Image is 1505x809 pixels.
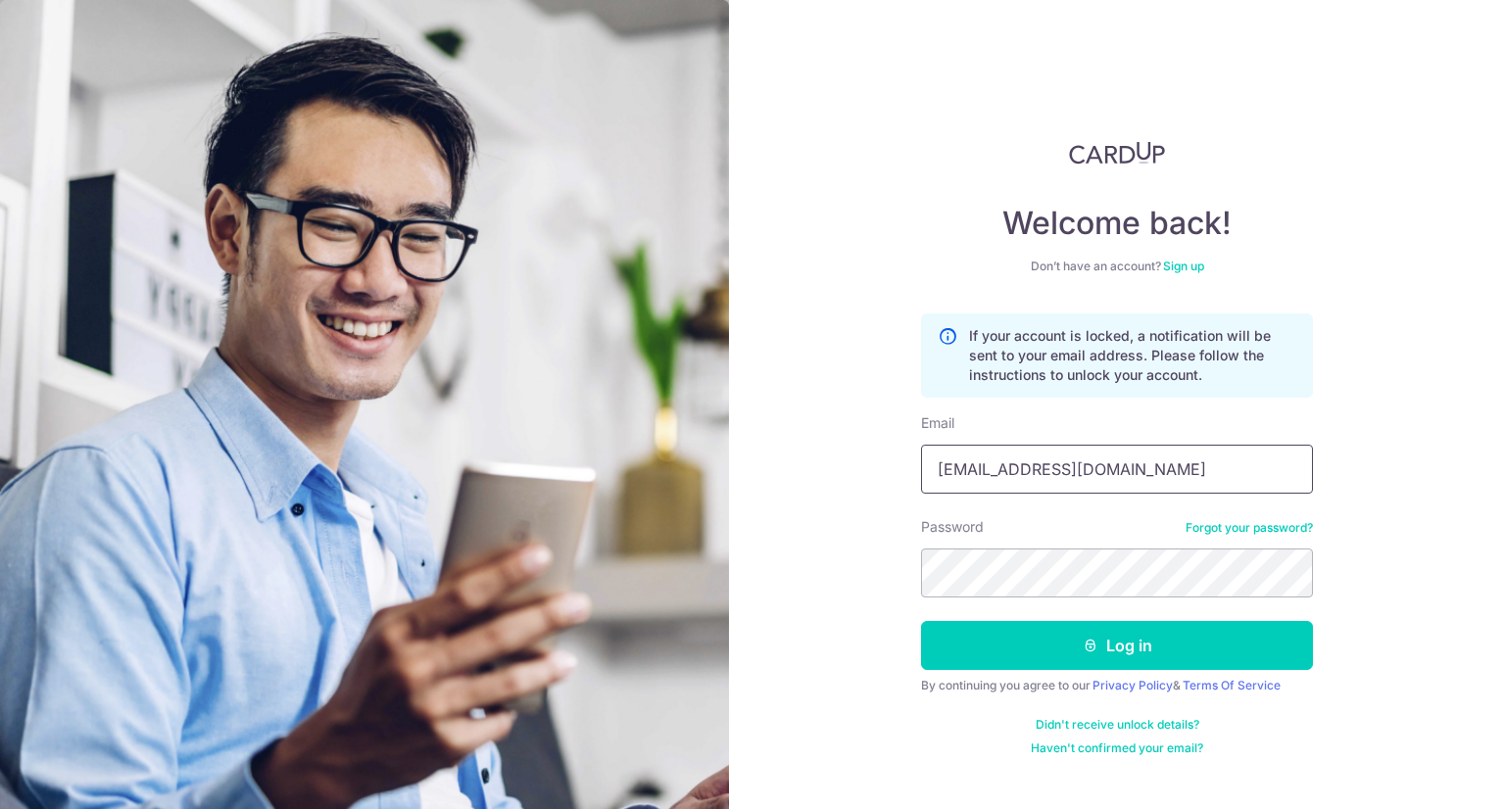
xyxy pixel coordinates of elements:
div: Don’t have an account? [921,259,1313,274]
h4: Welcome back! [921,204,1313,243]
div: By continuing you agree to our & [921,678,1313,693]
a: Forgot your password? [1186,520,1313,536]
label: Password [921,517,984,537]
button: Log in [921,621,1313,670]
label: Email [921,413,954,433]
a: Privacy Policy [1092,678,1173,692]
input: Enter your Email [921,445,1313,494]
a: Terms Of Service [1183,678,1281,692]
p: If your account is locked, a notification will be sent to your email address. Please follow the i... [969,326,1296,385]
a: Haven't confirmed your email? [1031,740,1203,756]
a: Didn't receive unlock details? [1036,717,1199,733]
a: Sign up [1163,259,1204,273]
img: CardUp Logo [1069,141,1165,165]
